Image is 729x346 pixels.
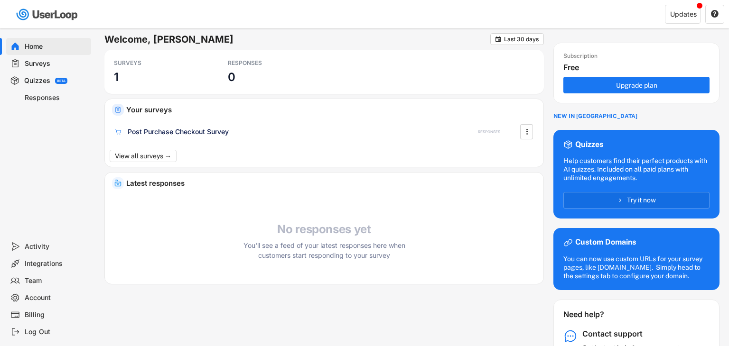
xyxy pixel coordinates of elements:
[228,59,313,67] div: RESPONSES
[24,76,50,85] div: Quizzes
[495,36,502,43] button: 
[25,259,87,268] div: Integrations
[25,328,87,337] div: Log Out
[563,156,710,182] div: Help customers find their perfect products with AI quizzes. Included on all paid plans with unlim...
[495,36,501,43] text: 
[104,33,490,46] h6: Welcome, [PERSON_NAME]
[228,70,235,84] h3: 0
[575,237,636,247] div: Custom Domains
[478,129,500,135] div: RESPONSES
[563,310,629,319] div: Need help?
[25,42,87,51] div: Home
[239,222,410,237] h4: No responses yet
[522,125,532,139] button: 
[25,93,87,102] div: Responses
[126,180,536,187] div: Latest responses
[126,106,536,113] div: Your surveys
[582,329,701,339] div: Contact support
[57,79,65,82] div: BETA
[25,276,87,285] div: Team
[710,10,719,18] button: 
[563,53,598,60] div: Subscription
[25,293,87,302] div: Account
[553,113,637,120] div: NEW IN [GEOGRAPHIC_DATA]
[711,9,719,18] text: 
[563,77,710,93] button: Upgrade plan
[25,242,87,251] div: Activity
[114,180,121,187] img: IncomingMajor.svg
[114,59,199,67] div: SURVEYS
[14,5,81,24] img: userloop-logo-01.svg
[504,36,539,42] div: Last 30 days
[575,140,603,150] div: Quizzes
[563,192,710,209] button: Try it now
[627,197,656,203] span: Try it now
[25,310,87,319] div: Billing
[114,70,119,84] h3: 1
[563,63,714,73] div: Free
[128,127,229,137] div: Post Purchase Checkout Survey
[239,240,410,260] div: You'll see a feed of your latest responses here when customers start responding to your survey
[25,59,87,68] div: Surveys
[110,150,177,162] button: View all surveys →
[670,11,697,18] div: Updates
[563,255,710,281] div: You can now use custom URLs for your survey pages, like [DOMAIN_NAME]. Simply head to the setting...
[526,127,528,137] text: 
